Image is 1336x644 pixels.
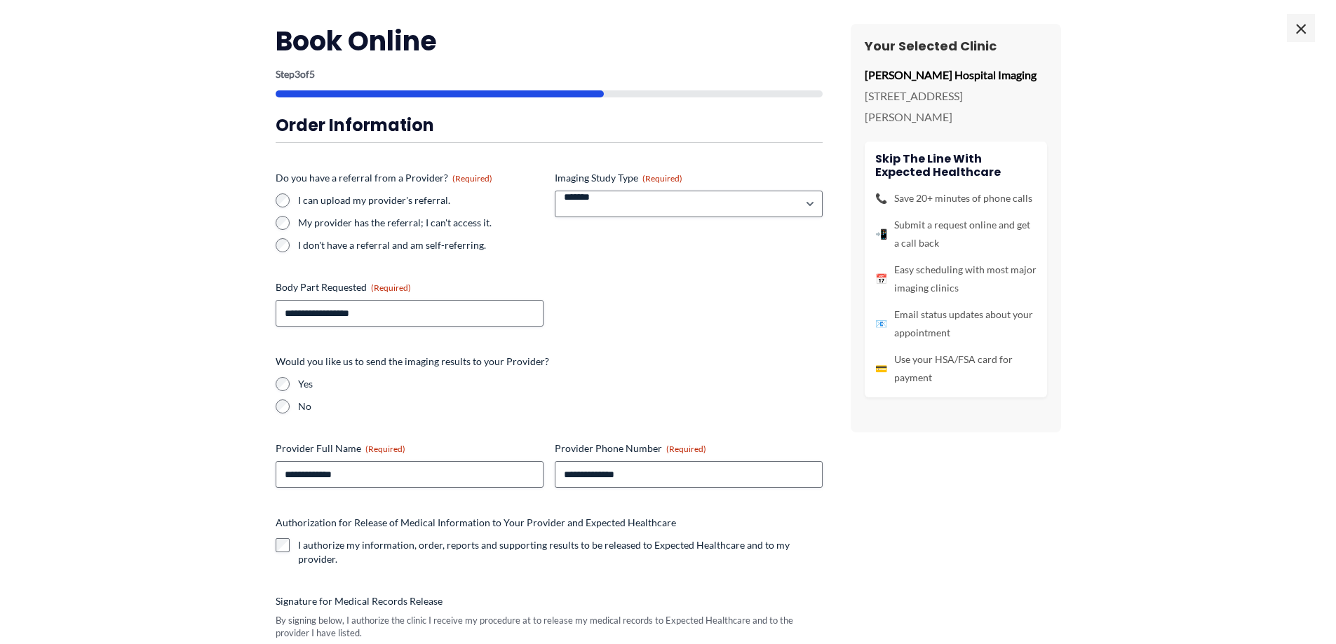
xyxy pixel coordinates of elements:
[276,280,544,294] label: Body Part Requested
[875,359,887,378] span: 💳
[298,193,544,207] label: I can upload my provider's referral.
[865,85,1047,127] p: [STREET_ADDRESS][PERSON_NAME]
[298,538,823,566] label: I authorize my information, order, reports and supporting results to be released to Expected Heal...
[276,594,823,608] label: Signature for Medical Records Release
[865,64,1047,85] p: [PERSON_NAME] Hospital Imaging
[875,189,887,207] span: 📞
[276,69,823,79] p: Step of
[875,225,887,243] span: 📲
[875,261,1037,297] li: Easy scheduling with most major imaging clinics
[276,114,823,136] h3: Order Information
[875,350,1037,387] li: Use your HSA/FSA card for payment
[875,216,1037,252] li: Submit a request online and get a call back
[875,315,887,333] span: 📧
[642,173,682,184] span: (Required)
[865,38,1047,54] h3: Your Selected Clinic
[371,282,411,293] span: (Required)
[1287,14,1315,42] span: ×
[276,355,549,369] legend: Would you like us to send the imaging results to your Provider?
[276,614,823,640] div: By signing below, I authorize the clinic I receive my procedure at to release my medical records ...
[666,444,706,454] span: (Required)
[298,216,544,230] label: My provider has the referral; I can't access it.
[276,24,823,58] h2: Book Online
[295,68,300,80] span: 3
[875,270,887,288] span: 📅
[555,441,823,455] label: Provider Phone Number
[298,238,544,252] label: I don't have a referral and am self-referring.
[276,171,492,185] legend: Do you have a referral from a Provider?
[875,189,1037,207] li: Save 20+ minutes of phone calls
[452,173,492,184] span: (Required)
[298,399,823,413] label: No
[298,377,823,391] label: Yes
[276,516,676,530] legend: Authorization for Release of Medical Information to Your Provider and Expected Healthcare
[365,444,405,454] span: (Required)
[875,152,1037,179] h4: Skip the line with Expected Healthcare
[276,441,544,455] label: Provider Full Name
[875,306,1037,342] li: Email status updates about your appointment
[309,68,315,80] span: 5
[555,171,823,185] label: Imaging Study Type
